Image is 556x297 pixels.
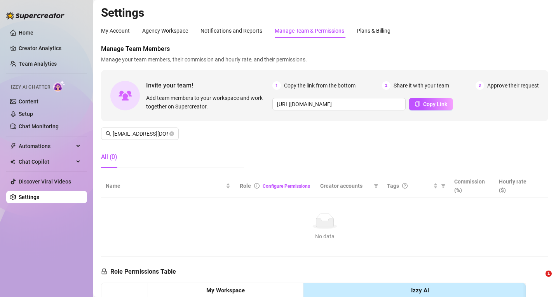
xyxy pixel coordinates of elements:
div: My Account [101,26,130,35]
div: Manage Team & Permissions [275,26,344,35]
span: Copy the link from the bottom [284,81,356,90]
strong: Izzy AI [411,287,429,294]
span: Manage your team members, their commission and hourly rate, and their permissions. [101,55,548,64]
div: Agency Workspace [142,26,188,35]
a: Creator Analytics [19,42,81,54]
span: filter [441,183,446,188]
span: filter [372,180,380,192]
a: Chat Monitoring [19,123,59,129]
img: AI Chatter [53,80,65,92]
span: Name [106,182,224,190]
span: Role [240,183,251,189]
span: info-circle [254,183,260,189]
span: Invite your team! [146,80,272,90]
div: Plans & Billing [357,26,390,35]
span: search [106,131,111,136]
h2: Settings [101,5,548,20]
iframe: Intercom live chat [530,271,548,289]
a: Settings [19,194,39,200]
span: Creator accounts [320,182,371,190]
button: close-circle [169,131,174,136]
span: 1 [272,81,281,90]
span: Automations [19,140,74,152]
span: filter [439,180,447,192]
a: Content [19,98,38,105]
span: Izzy AI Chatter [11,84,50,91]
span: Chat Copilot [19,155,74,168]
th: Hourly rate ($) [494,174,539,198]
strong: My Workspace [206,287,245,294]
span: 1 [546,271,552,277]
img: Chat Copilot [10,159,15,164]
span: Tags [387,182,399,190]
a: Discover Viral Videos [19,178,71,185]
a: Home [19,30,33,36]
span: copy [415,101,420,107]
div: All (0) [101,152,117,162]
span: filter [374,183,378,188]
a: Setup [19,111,33,117]
img: logo-BBDzfeDw.svg [6,12,64,19]
span: Share it with your team [394,81,449,90]
div: Notifications and Reports [200,26,262,35]
div: No data [109,232,540,241]
h5: Role Permissions Table [101,267,176,276]
th: Commission (%) [450,174,494,198]
span: Add team members to your workspace and work together on Supercreator. [146,94,269,111]
span: question-circle [402,183,408,189]
input: Search members [113,129,168,138]
button: Copy Link [409,98,453,110]
a: Team Analytics [19,61,57,67]
a: Configure Permissions [263,183,310,189]
span: lock [101,268,107,274]
span: 3 [476,81,484,90]
th: Name [101,174,235,198]
span: Copy Link [423,101,447,107]
span: Approve their request [487,81,539,90]
span: 2 [382,81,390,90]
span: Manage Team Members [101,44,548,54]
span: thunderbolt [10,143,16,149]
